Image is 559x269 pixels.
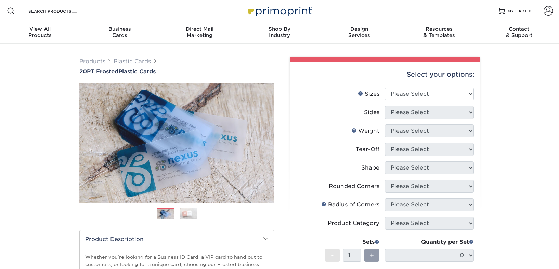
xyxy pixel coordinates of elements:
[160,26,239,38] div: Marketing
[239,22,319,44] a: Shop ByIndustry
[79,76,274,210] img: 20PT Frosted 01
[321,201,379,209] div: Radius of Corners
[160,22,239,44] a: Direct MailMarketing
[79,68,118,75] span: 20PT Frosted
[80,230,274,248] h2: Product Description
[80,26,159,38] div: Cards
[399,26,479,32] span: Resources
[79,58,105,65] a: Products
[320,26,399,38] div: Services
[296,62,474,88] div: Select your options:
[79,68,274,75] h1: Plastic Cards
[114,58,151,65] a: Plastic Cards
[239,26,319,32] span: Shop By
[479,26,559,38] div: & Support
[180,208,197,220] img: Plastic Cards 02
[508,8,527,14] span: MY CART
[351,127,379,135] div: Weight
[325,238,379,246] div: Sets
[369,250,374,260] span: +
[245,3,314,18] img: Primoprint
[79,68,274,75] a: 20PT FrostedPlastic Cards
[320,26,399,32] span: Design
[80,26,159,32] span: Business
[529,9,532,13] span: 0
[80,22,159,44] a: BusinessCards
[364,108,379,117] div: Sides
[356,145,379,153] div: Tear-Off
[361,164,379,172] div: Shape
[385,238,474,246] div: Quantity per Set
[358,90,379,98] div: Sizes
[329,182,379,190] div: Rounded Corners
[331,250,334,260] span: -
[160,26,239,32] span: Direct Mail
[479,26,559,32] span: Contact
[479,22,559,44] a: Contact& Support
[399,22,479,44] a: Resources& Templates
[239,26,319,38] div: Industry
[157,209,174,220] img: Plastic Cards 01
[320,22,399,44] a: DesignServices
[399,26,479,38] div: & Templates
[328,219,379,227] div: Product Category
[28,7,94,15] input: SEARCH PRODUCTS.....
